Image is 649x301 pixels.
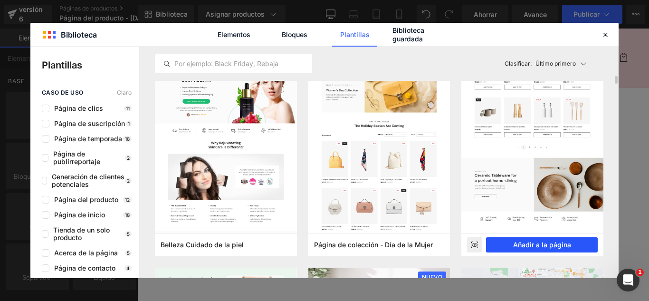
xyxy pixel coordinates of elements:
font: 1 [638,269,642,275]
font: Último primero [535,60,576,67]
div: Avance [467,237,482,252]
a: Inicio [18,22,48,42]
input: Por ejemplo: Black Friday, Rebajas,... [155,58,312,69]
span: Página de colección - Día de la Mujer [314,241,433,249]
font: CASCO [410,99,448,112]
font: Cantidad [410,182,447,193]
font: 4 [126,265,130,271]
font: Bloques [282,30,307,39]
font: Elementos [218,30,250,39]
font: 5 [127,231,130,237]
font: Página de colección - Día de la Mujer [314,241,433,249]
font: Tienda de un solo producto [53,226,110,242]
summary: Búsqueda [494,22,515,43]
img: Exclusiva Perú [238,4,333,61]
font: Página de publirreportaje [53,150,100,165]
font: Inicio [24,27,43,37]
font: Título [295,142,318,153]
font: Plantillas [42,59,82,71]
font: Biblioteca guardada [392,26,424,43]
font: Acerca de la página [54,249,118,257]
img: CASCO [66,95,227,256]
font: Página de suscripción [54,119,125,127]
font: Página de temporada [54,135,122,143]
span: Belleza Cuidado de la piel [161,241,244,249]
font: Catálogo [54,27,87,37]
font: Generación de clientes potenciales [52,173,124,188]
font: Plantillas [340,30,370,39]
font: 18 [125,136,130,142]
font: Añadir a la página [513,241,571,249]
font: 1 [128,121,130,126]
font: S/. 99.00 [433,116,466,127]
font: Título predeterminado [305,160,396,171]
iframe: Chat en vivo de Intercom [617,269,639,291]
font: 2 [127,155,130,161]
font: 11 [126,106,130,111]
a: Catálogo [48,22,93,42]
font: S/. 165.00 [391,116,428,127]
font: Contacto [98,27,133,37]
button: Añadir a la cesta [376,218,482,241]
font: Página del producto [54,195,118,204]
font: Clasificar: [505,60,532,67]
font: Página de inicio [54,211,105,219]
button: Clasificar:Último primero [501,54,604,73]
button: Añadir a la página [486,237,598,252]
a: CASCO [410,100,448,111]
font: 5 [127,250,130,256]
font: Añadir a la cesta [390,224,468,235]
font: 18 [125,212,130,218]
font: NUEVO [422,273,442,281]
a: Contacto [93,22,139,42]
font: Claro [117,89,132,96]
font: Página de contacto [54,264,115,272]
font: Belleza Cuidado de la piel [161,241,244,249]
font: 2 [127,178,130,184]
font: 12 [125,197,130,203]
font: caso de uso [42,89,83,96]
font: Página de clics [54,104,103,112]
